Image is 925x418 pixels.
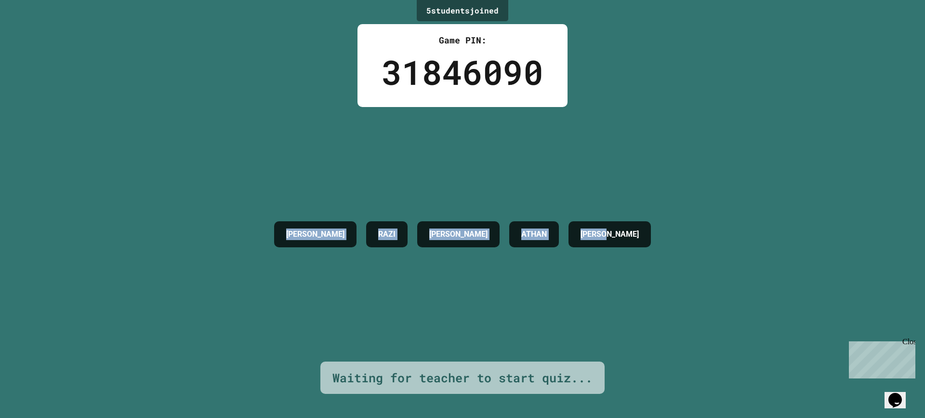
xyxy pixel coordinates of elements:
div: 31846090 [382,47,543,97]
div: Chat with us now!Close [4,4,66,61]
h4: [PERSON_NAME] [581,229,639,240]
h4: ATHAN [521,229,547,240]
h4: RAZI [378,229,396,240]
iframe: chat widget [845,337,915,378]
iframe: chat widget [885,379,915,408]
div: Game PIN: [382,34,543,47]
div: Waiting for teacher to start quiz... [332,369,593,387]
h4: [PERSON_NAME] [286,229,344,240]
h4: [PERSON_NAME] [429,229,488,240]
